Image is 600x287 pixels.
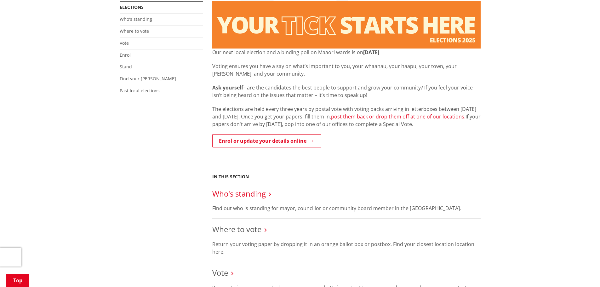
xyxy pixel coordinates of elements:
a: Where to vote [212,224,261,234]
a: Vote [120,40,129,46]
a: Top [6,274,29,287]
strong: [DATE] [363,49,379,56]
a: post them back or drop them off at one of our locations. [331,113,466,120]
a: Vote [212,267,228,278]
a: Past local elections [120,88,160,94]
iframe: Messenger Launcher [571,261,594,283]
a: Stand [120,64,132,70]
p: The elections are held every three years by postal vote with voting packs arriving in letterboxes... [212,105,481,128]
img: Elections - Website banner [212,1,481,49]
a: Who's standing [212,188,266,199]
strong: Ask yourself [212,84,243,91]
a: Find your [PERSON_NAME] [120,76,176,82]
p: Voting ensures you have a say on what’s important to you, your whaanau, your haapu, your town, yo... [212,62,481,77]
p: Our next local election and a binding poll on Maaori wards is on [212,49,481,56]
p: Find out who is standing for mayor, councillor or community board member in the [GEOGRAPHIC_DATA]. [212,204,481,212]
a: Enrol [120,52,131,58]
a: Enrol or update your details online [212,134,321,147]
h5: In this section [212,174,249,180]
p: Return your voting paper by dropping it in an orange ballot box or postbox. Find your closest loc... [212,240,481,255]
a: Who's standing [120,16,152,22]
a: Elections [120,4,144,10]
a: Where to vote [120,28,149,34]
p: – are the candidates the best people to support and grow your community? If you feel your voice i... [212,84,481,99]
